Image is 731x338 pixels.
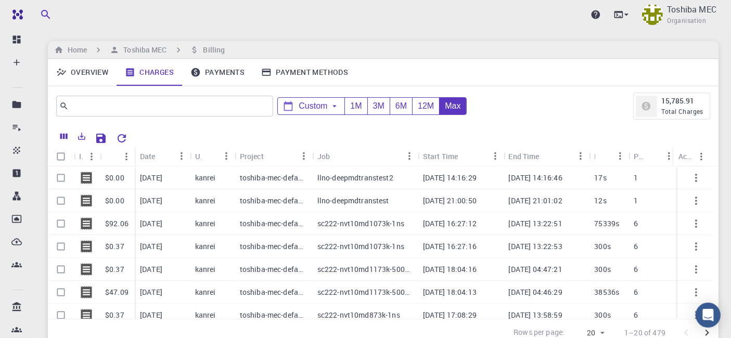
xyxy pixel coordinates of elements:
a: Payment Methods [253,59,356,86]
p: sc222-nvt10md873k-1ns [317,310,400,320]
p: [DATE] 17:08:29 [423,310,477,320]
p: $0.37 [105,310,124,320]
p: kanrei [195,241,216,252]
p: $0.00 [105,173,124,183]
button: Menu [401,148,418,164]
p: llno-deepmdtranstest2 [317,173,393,183]
p: sc222-nvt10md1073k-1ns [317,218,404,229]
span: Custom [299,101,327,111]
p: $0.00 [105,196,124,206]
div: Max [439,98,466,115]
p: [DATE] [140,173,162,183]
p: toshiba-mec-default [240,264,307,275]
button: Sort [105,148,122,165]
button: Menu [296,148,312,164]
div: Actions [678,146,693,166]
div: Job [317,146,330,166]
button: Export [73,128,91,145]
a: Overview [48,59,117,86]
div: Job [312,146,418,166]
p: 17s [594,173,606,183]
p: 6 [634,241,638,252]
div: Date [135,146,190,166]
div: 6M [390,98,412,115]
a: Payments [182,59,253,86]
h6: Billing [199,44,225,56]
p: [DATE] 13:58:59 [509,310,562,320]
div: Icon [74,146,100,166]
a: Charges [117,59,182,86]
div: End Time [509,146,540,166]
nav: breadcrumb [52,44,227,56]
p: 6 [634,264,638,275]
p: toshiba-mec-default [240,241,307,252]
div: Date [140,146,156,166]
p: [DATE] 14:16:29 [423,173,477,183]
p: [DATE] 04:47:21 [509,264,562,275]
p: [DATE] 18:04:16 [423,264,477,275]
div: Username [195,146,201,166]
p: [DATE] 21:01:02 [509,196,562,206]
p: [DATE] [140,241,162,252]
button: Menu [661,148,677,164]
p: kanrei [195,196,216,206]
button: Sort [644,148,661,164]
button: Save Explorer Settings [91,128,111,149]
span: Support [20,7,57,17]
p: kanrei [195,310,216,320]
div: Icon [79,146,83,166]
p: 6 [634,287,638,297]
h6: Toshiba MEC [119,44,166,56]
p: $92.06 [105,218,129,229]
span: Organisation [667,16,706,26]
img: Toshiba MEC [642,4,663,25]
div: Duration [589,146,629,166]
h6: Home [63,44,87,56]
p: 6 [634,310,638,320]
button: Menu [612,148,629,164]
h6: 15,785.91 [661,95,703,107]
p: kanrei [195,218,216,229]
button: Menu [173,148,190,164]
p: Toshiba MEC [667,3,716,16]
div: Processors [629,146,677,166]
p: sc222-nvt10md1073k-1ns [317,241,404,252]
button: Menu [218,148,235,164]
p: toshiba-mec-default [240,310,307,320]
p: [DATE] 18:04:13 [423,287,477,297]
p: $0.37 [105,264,124,275]
div: Charge [100,146,135,166]
img: logo [8,9,23,20]
div: Start Time [418,146,504,166]
div: Processors [634,146,644,166]
div: Open Intercom Messenger [696,303,721,328]
div: 12M [412,98,439,115]
button: Sort [458,148,474,164]
p: kanrei [195,173,216,183]
button: Sort [595,148,612,164]
p: 1 [634,196,638,206]
button: Reset Explorer Settings [111,128,132,149]
p: 12s [594,196,606,206]
button: Menu [693,148,710,165]
p: toshiba-mec-default [240,287,307,297]
p: [DATE] [140,287,162,297]
p: $47.09 [105,287,129,297]
p: [DATE] [140,196,162,206]
p: [DATE] [140,218,162,229]
button: Menu [572,148,589,164]
button: Sort [264,148,280,164]
div: 3M [367,98,390,115]
div: Start Time [423,146,458,166]
p: [DATE] 16:27:12 [423,218,477,229]
p: [DATE] 13:22:51 [509,218,562,229]
button: Sort [156,148,172,164]
div: Actions [673,146,710,166]
div: 1M [344,98,367,115]
button: Menu [118,148,135,165]
p: toshiba-mec-default [240,173,307,183]
p: toshiba-mec-default [240,218,307,229]
p: kanrei [195,287,216,297]
p: sc222-nvt10md1173k-500ps [317,287,413,297]
div: Username [190,146,235,166]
